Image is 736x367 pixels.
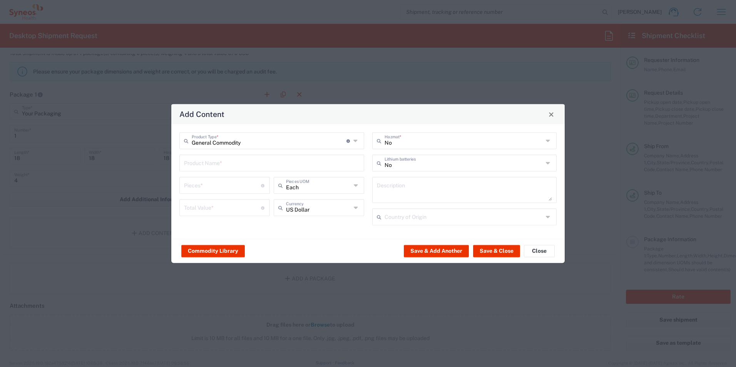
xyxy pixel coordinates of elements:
[181,245,245,257] button: Commodity Library
[179,108,224,120] h4: Add Content
[546,109,557,120] button: Close
[473,245,520,257] button: Save & Close
[404,245,469,257] button: Save & Add Another
[524,245,555,257] button: Close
